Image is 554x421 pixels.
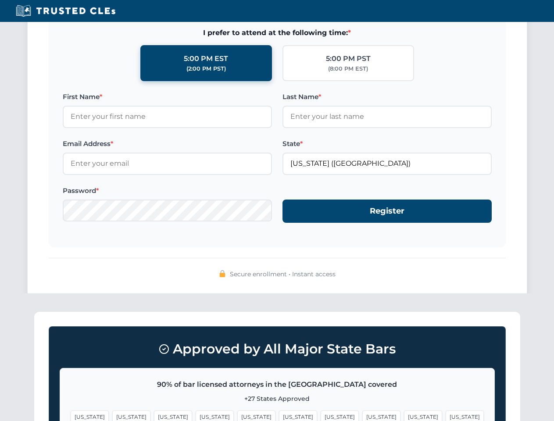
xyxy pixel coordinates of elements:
[60,337,495,361] h3: Approved by All Major State Bars
[326,53,371,64] div: 5:00 PM PST
[282,200,492,223] button: Register
[184,53,228,64] div: 5:00 PM EST
[282,106,492,128] input: Enter your last name
[282,153,492,175] input: Florida (FL)
[219,270,226,277] img: 🔒
[282,139,492,149] label: State
[63,153,272,175] input: Enter your email
[186,64,226,73] div: (2:00 PM PST)
[71,379,484,390] p: 90% of bar licensed attorneys in the [GEOGRAPHIC_DATA] covered
[230,269,336,279] span: Secure enrollment • Instant access
[63,27,492,39] span: I prefer to attend at the following time:
[282,92,492,102] label: Last Name
[63,106,272,128] input: Enter your first name
[63,92,272,102] label: First Name
[63,139,272,149] label: Email Address
[328,64,368,73] div: (8:00 PM EST)
[13,4,118,18] img: Trusted CLEs
[71,394,484,403] p: +27 States Approved
[63,186,272,196] label: Password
